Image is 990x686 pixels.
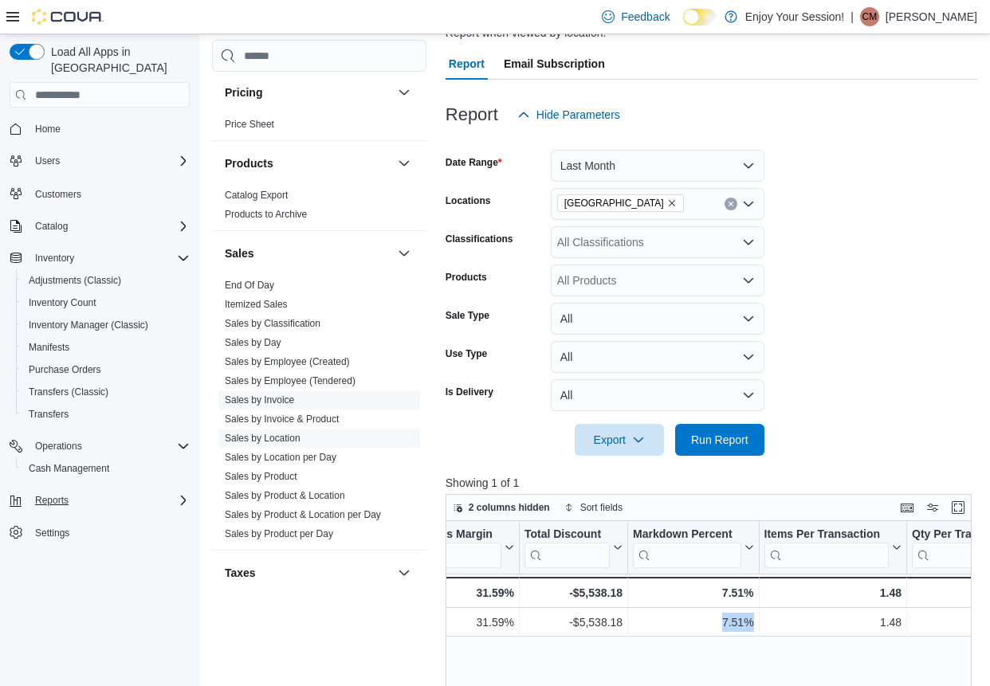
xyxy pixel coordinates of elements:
a: Inventory Manager (Classic) [22,316,155,335]
span: Purchase Orders [22,360,190,379]
span: Home [35,123,61,135]
a: Inventory Count [22,293,103,312]
button: Adjustments (Classic) [16,269,196,292]
button: Products [395,154,414,173]
label: Sale Type [446,309,489,322]
button: Remove London from selection in this group [667,198,677,208]
button: Sort fields [558,498,629,517]
a: Manifests [22,338,76,357]
span: Feedback [621,9,670,25]
span: Home [29,119,190,139]
button: Total Discount [524,527,623,568]
a: Purchase Orders [22,360,108,379]
span: Reports [29,491,190,510]
a: Cash Management [22,459,116,478]
span: Inventory Count [29,296,96,309]
a: Products to Archive [225,209,307,220]
button: Open list of options [742,236,755,249]
span: 2 columns hidden [469,501,550,514]
button: Inventory [3,247,196,269]
button: Products [225,155,391,171]
span: Transfers (Classic) [22,382,190,402]
button: Run Report [675,424,764,456]
h3: Sales [225,245,254,261]
a: Customers [29,185,88,204]
label: Classifications [446,233,513,245]
button: Taxes [225,565,391,581]
span: Catalog [35,220,68,233]
span: Users [35,155,60,167]
button: Catalog [29,217,74,236]
button: Reports [29,491,75,510]
span: CM [862,7,878,26]
div: -$5,538.18 [524,613,623,632]
a: Sales by Day [225,337,281,348]
label: Date Range [446,156,502,169]
h3: Products [225,155,273,171]
button: Users [3,150,196,172]
span: Catalog [29,217,190,236]
span: Manifests [29,341,69,354]
button: Keyboard shortcuts [898,498,917,517]
div: 1.48 [764,613,902,632]
span: Transfers (Classic) [29,386,108,398]
div: Items Per Transaction [764,527,889,568]
a: Sales by Product & Location [225,490,345,501]
div: Items Per Transaction [764,527,889,543]
div: Gross Margin [420,527,501,568]
button: Operations [3,435,196,457]
span: Inventory Manager (Classic) [29,319,148,331]
div: Total Discount [524,527,610,568]
button: Transfers (Classic) [16,381,196,403]
label: Products [446,271,487,284]
button: Inventory Manager (Classic) [16,314,196,336]
div: Markdown Percent [633,527,741,568]
span: Inventory Count [22,293,190,312]
nav: Complex example [10,111,190,586]
span: Transfers [29,408,69,421]
button: All [551,303,764,335]
span: Purchase Orders [29,363,101,376]
h3: Pricing [225,84,262,100]
button: Users [29,151,66,171]
button: Last Month [551,150,764,182]
span: Report [449,48,485,80]
a: Sales by Product per Day [225,528,333,539]
a: End Of Day [225,280,274,291]
span: Operations [29,437,190,456]
span: Adjustments (Classic) [29,274,121,287]
button: Sales [395,244,414,263]
div: Products [212,186,426,230]
button: Open list of options [742,274,755,287]
span: Export [584,424,654,456]
a: Price Sheet [225,119,274,130]
button: Manifests [16,336,196,359]
button: Display options [923,498,942,517]
span: London [557,194,684,212]
button: Pricing [395,83,414,102]
button: All [551,341,764,373]
div: Markdown Percent [633,527,741,543]
span: Manifests [22,338,190,357]
button: Items Per Transaction [764,527,902,568]
div: Total Discount [524,527,610,543]
a: Sales by Location per Day [225,452,336,463]
a: Sales by Employee (Tendered) [225,375,356,386]
span: Reports [35,494,69,507]
span: Inventory [35,252,74,265]
button: Export [575,424,664,456]
button: Reports [3,489,196,512]
button: Inventory Count [16,292,196,314]
div: Gross Margin [420,527,501,543]
button: Settings [3,521,196,544]
span: Operations [35,440,82,453]
button: Home [3,117,196,140]
a: Transfers [22,405,75,424]
button: Pricing [225,84,391,100]
div: Pricing [212,115,426,140]
button: Inventory [29,249,81,268]
input: Dark Mode [683,9,717,25]
a: Transfers (Classic) [22,382,115,402]
a: Feedback [595,1,676,33]
span: Load All Apps in [GEOGRAPHIC_DATA] [45,44,190,76]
